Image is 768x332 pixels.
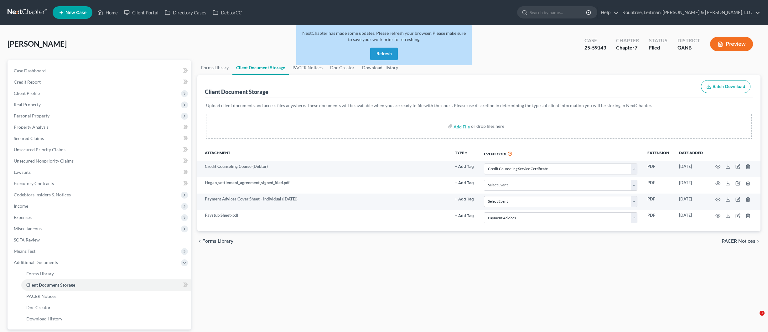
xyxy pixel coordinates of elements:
[635,44,637,50] span: 7
[9,155,191,167] a: Unsecured Nonpriority Claims
[710,37,753,51] button: Preview
[14,158,74,163] span: Unsecured Nonpriority Claims
[584,37,606,44] div: Case
[471,123,504,129] div: or drop files here
[619,7,760,18] a: Rountree, Leitman, [PERSON_NAME] & [PERSON_NAME], LLC
[674,177,708,193] td: [DATE]
[14,113,49,118] span: Personal Property
[642,177,674,193] td: PDF
[14,248,35,254] span: Means Test
[21,291,191,302] a: PACER Notices
[642,194,674,210] td: PDF
[677,37,700,44] div: District
[197,60,232,75] a: Forms Library
[9,234,191,246] a: SOFA Review
[14,203,28,209] span: Income
[9,133,191,144] a: Secured Claims
[455,196,474,202] a: + Add Tag
[14,68,46,73] span: Case Dashboard
[455,180,474,186] a: + Add Tag
[197,146,450,161] th: Attachment
[674,194,708,210] td: [DATE]
[9,65,191,76] a: Case Dashboard
[121,7,162,18] a: Client Portal
[206,102,752,109] p: Upload client documents and access files anywhere. These documents will be available when you are...
[21,302,191,313] a: Doc Creator
[649,44,667,51] div: Filed
[205,88,268,96] div: Client Document Storage
[14,260,58,265] span: Additional Documents
[26,305,51,310] span: Doc Creator
[455,212,474,218] a: + Add Tag
[674,161,708,177] td: [DATE]
[26,271,54,276] span: Forms Library
[202,239,233,244] span: Forms Library
[701,80,750,93] button: Batch Download
[14,91,40,96] span: Client Profile
[14,102,41,107] span: Real Property
[26,293,56,299] span: PACER Notices
[642,210,674,226] td: PDF
[584,44,606,51] div: 25-59143
[26,316,62,321] span: Download History
[14,215,32,220] span: Expenses
[455,151,468,155] button: TYPEunfold_more
[455,181,474,185] button: + Add Tag
[197,194,450,210] td: Payment Advices Cover Sheet - Individual ([DATE])
[232,60,289,75] a: Client Document Storage
[455,197,474,201] button: + Add Tag
[755,239,760,244] i: chevron_right
[9,144,191,155] a: Unsecured Priority Claims
[479,146,642,161] th: Event Code
[722,239,755,244] span: PACER Notices
[197,210,450,226] td: Paystub Sheet-pdf
[674,210,708,226] td: [DATE]
[8,39,67,48] span: [PERSON_NAME]
[65,10,86,15] span: New Case
[14,169,31,175] span: Lawsuits
[210,7,245,18] a: DebtorCC
[616,44,639,51] div: Chapter
[642,146,674,161] th: Extension
[14,147,65,152] span: Unsecured Priority Claims
[677,44,700,51] div: GANB
[642,161,674,177] td: PDF
[455,163,474,169] a: + Add Tag
[455,214,474,218] button: + Add Tag
[289,60,326,75] a: PACER Notices
[9,76,191,88] a: Credit Report
[722,239,760,244] button: PACER Notices chevron_right
[162,7,210,18] a: Directory Cases
[14,181,54,186] span: Executory Contracts
[94,7,121,18] a: Home
[14,237,40,242] span: SOFA Review
[455,165,474,169] button: + Add Tag
[197,161,450,177] td: Credit Counseling Course (Debtor)
[530,7,587,18] input: Search by name...
[9,178,191,189] a: Executory Contracts
[616,37,639,44] div: Chapter
[14,124,49,130] span: Property Analysis
[14,79,41,85] span: Credit Report
[464,151,468,155] i: unfold_more
[197,239,233,244] button: chevron_left Forms Library
[197,239,202,244] i: chevron_left
[21,268,191,279] a: Forms Library
[674,146,708,161] th: Date added
[598,7,619,18] a: Help
[9,167,191,178] a: Lawsuits
[14,136,44,141] span: Secured Claims
[713,84,745,89] span: Batch Download
[370,48,398,60] button: Refresh
[197,177,450,193] td: Hogan_settlement_agreement_signed_filed.pdf
[747,311,762,326] iframe: Intercom live chat
[14,226,42,231] span: Miscellaneous
[14,192,71,197] span: Codebtors Insiders & Notices
[21,313,191,324] a: Download History
[649,37,667,44] div: Status
[9,122,191,133] a: Property Analysis
[760,311,765,316] span: 1
[21,279,191,291] a: Client Document Storage
[302,30,466,42] span: NextChapter has made some updates. Please refresh your browser. Please make sure to save your wor...
[26,282,75,288] span: Client Document Storage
